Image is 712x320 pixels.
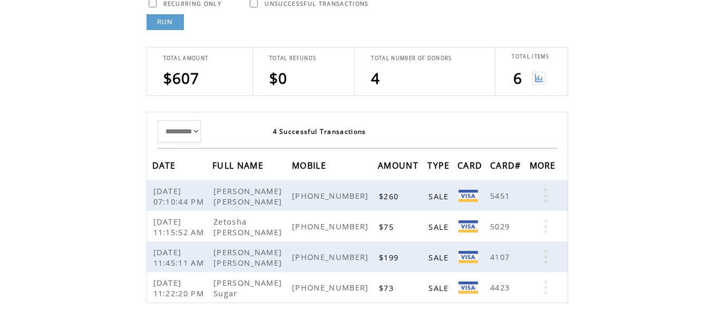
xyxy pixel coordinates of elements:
[371,68,380,88] span: 4
[427,157,452,177] span: TYPE
[213,186,285,207] span: [PERSON_NAME] [PERSON_NAME]
[152,162,179,168] a: DATE
[490,251,512,262] span: 4107
[212,157,266,177] span: FULL NAME
[378,162,421,168] a: AMOUNT
[269,55,316,62] span: TOTAL REFUNDS
[212,162,266,168] a: FULL NAME
[273,127,366,136] span: 4 Successful Transactions
[457,157,485,177] span: CARD
[459,282,478,294] img: Visa
[428,252,451,263] span: SALE
[459,220,478,232] img: Visa
[513,68,522,88] span: 6
[459,251,478,263] img: Visa
[153,277,207,298] span: [DATE] 11:22:20 PM
[292,157,329,177] span: MOBILE
[427,162,452,168] a: TYPE
[378,157,421,177] span: AMOUNT
[490,282,512,293] span: 4423
[379,252,401,263] span: $199
[512,53,549,60] span: TOTAL ITEMS
[292,190,372,201] span: [PHONE_NUMBER]
[269,68,288,88] span: $0
[163,68,200,88] span: $607
[530,157,559,177] span: MORE
[152,157,179,177] span: DATE
[371,55,452,62] span: TOTAL NUMBER OF DONORS
[379,221,396,232] span: $75
[153,216,207,237] span: [DATE] 11:15:52 AM
[292,282,372,293] span: [PHONE_NUMBER]
[213,216,285,237] span: Zetosha [PERSON_NAME]
[490,190,512,201] span: 5451
[532,72,545,85] img: View graph
[490,162,524,168] a: CARD#
[153,247,207,268] span: [DATE] 11:45:11 AM
[163,55,209,62] span: TOTAL AMOUNT
[428,191,451,201] span: SALE
[213,247,285,268] span: [PERSON_NAME] [PERSON_NAME]
[292,251,372,262] span: [PHONE_NUMBER]
[490,221,512,231] span: 5029
[490,157,524,177] span: CARD#
[428,283,451,293] span: SALE
[213,277,282,298] span: [PERSON_NAME] Sugar
[379,283,396,293] span: $73
[147,14,184,30] a: RUN
[153,186,207,207] span: [DATE] 07:10:44 PM
[428,221,451,232] span: SALE
[457,162,485,168] a: CARD
[292,221,372,231] span: [PHONE_NUMBER]
[379,191,401,201] span: $260
[459,190,478,202] img: Visa
[292,162,329,168] a: MOBILE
